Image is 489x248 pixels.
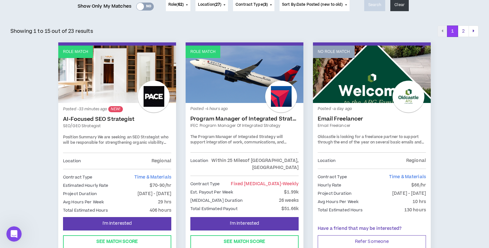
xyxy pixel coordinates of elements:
[190,205,237,212] p: Total Estimated Payout
[11,27,93,35] p: Showing 1 to 15 out of 23 results
[58,46,176,103] a: Role Match
[63,207,108,214] p: Total Estimated Hours
[190,116,299,122] a: Program Manager of Integrated Strategy
[63,135,97,140] strong: Position Summary
[282,2,343,7] span: Sort By: Date Posted (new to old)
[318,207,363,214] p: Total Estimated Hours
[279,197,299,204] p: 26 weeks
[413,198,426,205] p: 10 hrs
[411,182,426,189] p: $66/hr
[230,221,259,227] span: I'm Interested
[190,123,299,128] a: IFEC Program Manager of Integrated Strategy
[392,190,426,197] p: [DATE] - [DATE]
[318,49,350,55] p: No Role Match
[318,182,341,189] p: Hourly Rate
[198,2,221,8] span: Location ( )
[152,157,171,164] p: Regional
[318,157,336,164] p: Location
[63,182,109,189] p: Estimated Hourly Rate
[138,190,171,197] p: [DATE] - [DATE]
[437,26,478,37] nav: pagination
[318,198,358,205] p: Avg Hours Per Week
[63,116,171,122] a: AI-Focused SEO Strategist
[108,106,123,112] sup: NEW!
[318,134,424,151] span: Oldcastle is looking for a freelance partner to support through the end of the year on several ba...
[78,2,131,11] span: Show Only My Matches
[168,2,184,8] span: Role ( )
[281,205,299,212] p: $51.66k
[447,26,458,37] button: 1
[190,217,299,230] button: I'm Interested
[63,123,171,129] a: SEO/GEO Strategist
[318,225,426,232] p: Have a friend that may be interested?
[63,157,81,164] p: Location
[313,46,431,103] a: No Role Match
[190,157,208,171] p: Location
[63,190,97,197] p: Project Duration
[63,199,104,206] p: Avg Hours Per Week
[404,207,426,214] p: 130 hours
[63,49,88,55] p: Role Match
[281,181,299,187] span: - weekly
[318,106,426,112] p: Posted - a day ago
[103,221,132,227] span: I'm Interested
[158,199,171,206] p: 29 hrs
[318,173,347,180] p: Contract Type
[389,174,426,180] span: Time & Materials
[264,2,266,7] span: 3
[318,123,426,128] a: Email Freelancer
[63,217,171,230] button: I'm Interested
[284,189,299,196] p: $1.99k
[63,174,93,181] p: Contract Type
[190,189,233,196] p: Est. Payout Per Week
[178,2,182,7] span: 62
[406,157,426,164] p: Regional
[318,116,426,122] a: Email Freelancer
[458,26,469,37] button: 2
[150,182,171,189] p: $70-90/hr
[216,2,220,7] span: 27
[236,2,268,8] span: Contract Type ( )
[190,49,216,55] p: Role Match
[63,135,168,202] span: We are seeking an SEO Strategist who will be responsible for strengthening organic visibility and...
[190,106,299,112] p: Posted - 4 hours ago
[190,180,220,187] p: Contract Type
[63,106,171,112] p: Posted - 33 minutes ago
[318,190,351,197] p: Project Duration
[190,197,243,204] p: [MEDICAL_DATA] Duration
[186,46,303,103] a: Role Match
[134,174,171,180] span: Time & Materials
[6,226,22,242] iframe: Intercom live chat
[150,207,171,214] p: 406 hours
[208,157,299,171] p: Within 25 Miles of [GEOGRAPHIC_DATA], [GEOGRAPHIC_DATA]
[190,134,299,190] span: The Program Manager of Integrated Strategy will support integration of work, communications, and ...
[231,181,299,187] span: Fixed [MEDICAL_DATA]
